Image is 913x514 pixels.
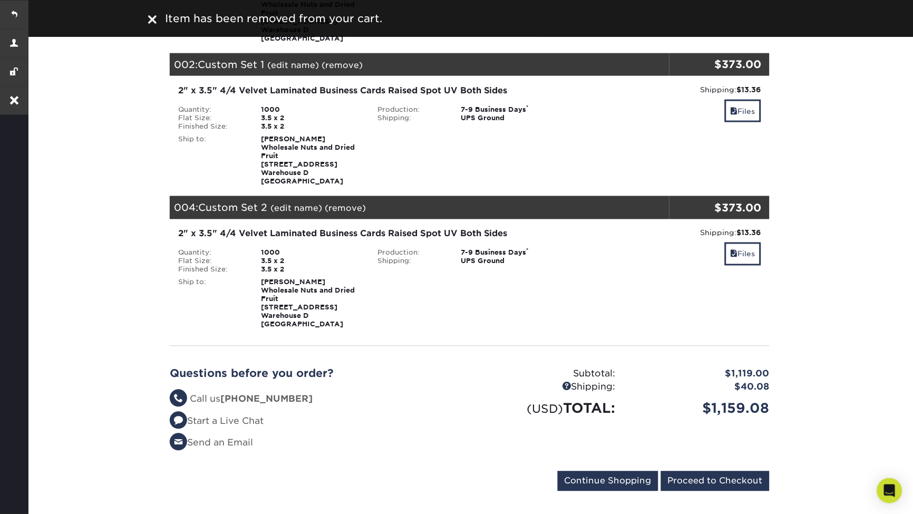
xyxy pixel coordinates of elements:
div: Finished Size: [170,266,254,274]
strong: [PERSON_NAME] Wholesale Nuts and Dried Fruit [STREET_ADDRESS] Warehouse D [GEOGRAPHIC_DATA] [261,278,355,328]
span: Custom Set 2 [198,201,267,213]
div: $373.00 [669,200,762,216]
div: Flat Size: [170,114,254,122]
div: $1,119.00 [624,367,778,381]
div: $373.00 [669,56,762,72]
a: Start a Live Chat [170,416,264,426]
strong: $13.36 [737,85,761,94]
div: Ship to: [170,278,254,329]
div: $1,159.08 [624,399,778,419]
div: Subtotal: [470,367,624,381]
div: Shipping: [370,114,453,122]
span: files [731,107,738,115]
a: (remove) [325,203,366,213]
li: Call us [170,393,462,406]
h2: Questions before you order? [170,367,462,380]
div: 3.5 x 2 [254,257,370,266]
div: Shipping: [370,257,453,266]
div: 3.5 x 2 [254,266,370,274]
div: 1000 [254,105,370,114]
strong: [PERSON_NAME] Wholesale Nuts and Dried Fruit [STREET_ADDRESS] Warehouse D [GEOGRAPHIC_DATA] [261,135,355,185]
div: 004: [170,196,669,219]
div: Shipping: [470,381,624,394]
div: 2" x 3.5" 4/4 Velvet Laminated Business Cards Raised Spot UV Both Sides [178,228,561,240]
a: Files [725,243,761,265]
a: (edit name) [270,203,322,213]
input: Continue Shopping [558,471,658,491]
div: TOTAL: [470,399,624,419]
div: 3.5 x 2 [254,122,370,131]
a: (remove) [322,60,363,70]
div: Production: [370,249,453,257]
small: (USD) [527,402,564,416]
div: 002: [170,53,669,76]
div: Shipping: [577,84,761,95]
strong: $13.36 [737,229,761,237]
a: Send an Email [170,438,253,448]
div: Open Intercom Messenger [877,478,902,503]
div: $40.08 [624,381,778,394]
div: Production: [370,105,453,114]
div: Quantity: [170,249,254,257]
div: UPS Ground [453,114,569,122]
span: Custom Set 1 [198,59,264,70]
strong: [PHONE_NUMBER] [220,394,313,404]
a: Files [725,100,761,122]
div: 2" x 3.5" 4/4 Velvet Laminated Business Cards Raised Spot UV Both Sides [178,84,561,97]
div: Finished Size: [170,122,254,131]
div: 1000 [254,249,370,257]
a: (edit name) [267,60,319,70]
div: 7-9 Business Days [453,249,569,257]
span: files [731,250,738,258]
div: 3.5 x 2 [254,114,370,122]
input: Proceed to Checkout [661,471,770,491]
div: Quantity: [170,105,254,114]
div: Shipping: [577,228,761,238]
div: 7-9 Business Days [453,105,569,114]
div: UPS Ground [453,257,569,266]
div: Flat Size: [170,257,254,266]
div: Ship to: [170,135,254,186]
img: close [148,15,157,24]
span: Item has been removed from your cart. [165,12,382,25]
